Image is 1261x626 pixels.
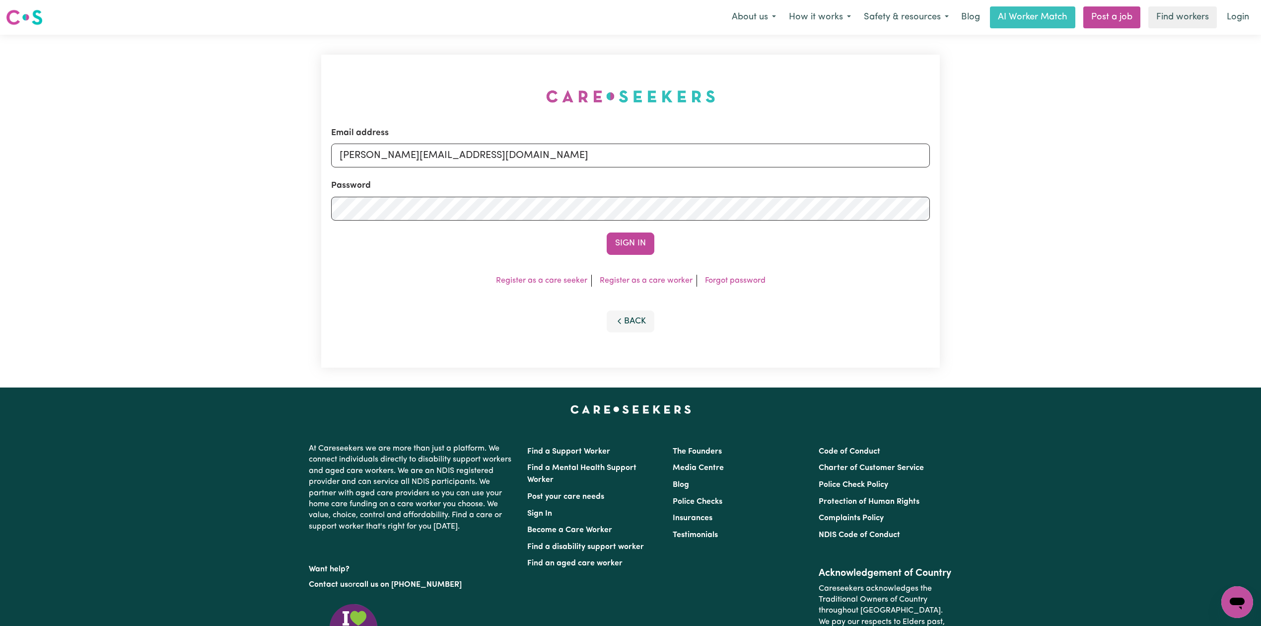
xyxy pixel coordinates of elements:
a: Register as a care seeker [496,277,587,285]
a: Media Centre [673,464,724,472]
a: The Founders [673,448,722,456]
input: Email address [331,144,930,167]
p: or [309,575,515,594]
button: How it works [782,7,857,28]
a: Testimonials [673,531,718,539]
a: Contact us [309,581,348,589]
a: Police Checks [673,498,722,506]
a: Forgot password [705,277,766,285]
a: Find a Support Worker [527,448,610,456]
p: At Careseekers we are more than just a platform. We connect individuals directly to disability su... [309,439,515,536]
a: Complaints Policy [819,514,884,522]
a: AI Worker Match [990,6,1075,28]
a: Careseekers home page [570,405,691,413]
a: Police Check Policy [819,481,888,489]
a: Register as a care worker [600,277,693,285]
a: Become a Care Worker [527,526,612,534]
p: Want help? [309,560,515,575]
label: Email address [331,127,389,140]
button: About us [725,7,782,28]
img: Careseekers logo [6,8,43,26]
a: Insurances [673,514,712,522]
a: call us on [PHONE_NUMBER] [355,581,462,589]
a: Login [1221,6,1255,28]
a: Protection of Human Rights [819,498,919,506]
label: Password [331,179,371,192]
a: Find a disability support worker [527,543,644,551]
h2: Acknowledgement of Country [819,567,952,579]
a: Find a Mental Health Support Worker [527,464,636,484]
a: NDIS Code of Conduct [819,531,900,539]
a: Post your care needs [527,493,604,501]
button: Back [607,311,654,332]
a: Find workers [1148,6,1217,28]
a: Blog [673,481,689,489]
a: Careseekers logo [6,6,43,29]
a: Post a job [1083,6,1140,28]
button: Sign In [607,233,654,254]
a: Blog [955,6,986,28]
iframe: Button to launch messaging window [1221,586,1253,618]
button: Safety & resources [857,7,955,28]
a: Code of Conduct [819,448,880,456]
a: Sign In [527,510,552,518]
a: Find an aged care worker [527,559,623,567]
a: Charter of Customer Service [819,464,924,472]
